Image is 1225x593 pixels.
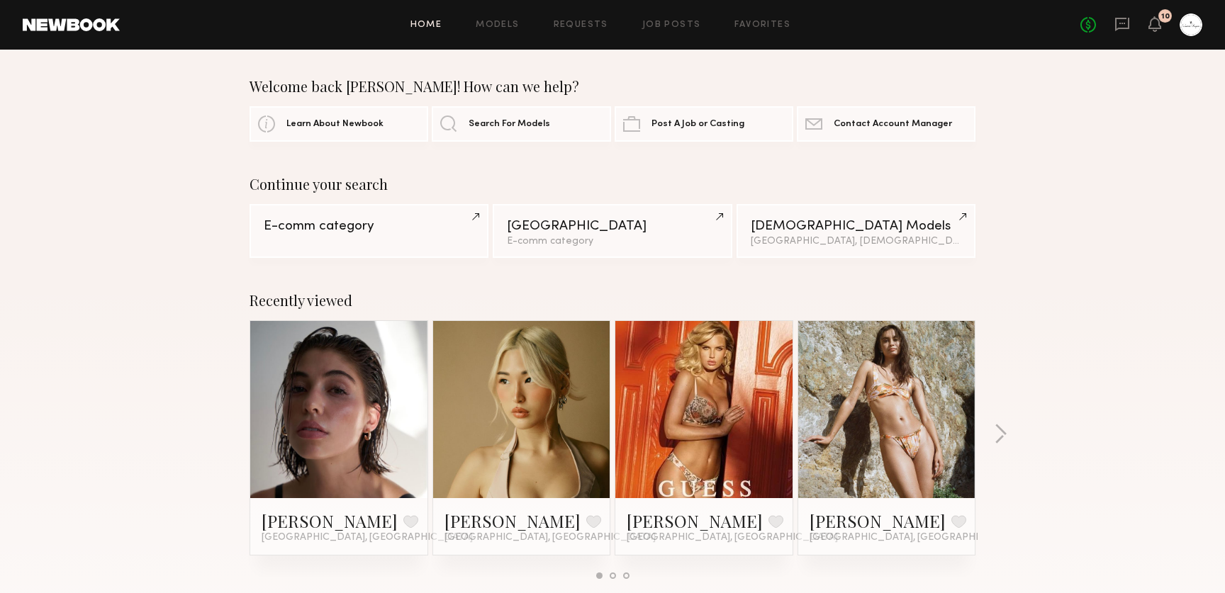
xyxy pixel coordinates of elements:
a: Search For Models [432,106,610,142]
div: E-comm category [264,220,474,233]
a: Post A Job or Casting [615,106,793,142]
span: Search For Models [469,120,550,129]
div: 10 [1161,13,1170,21]
a: Favorites [734,21,790,30]
a: [PERSON_NAME] [444,509,581,532]
span: [GEOGRAPHIC_DATA], [GEOGRAPHIC_DATA] [444,532,656,543]
span: Contact Account Manager [834,120,952,129]
div: [GEOGRAPHIC_DATA] [507,220,717,233]
a: Models [476,21,519,30]
a: E-comm category [250,204,488,258]
div: Welcome back [PERSON_NAME]! How can we help? [250,78,975,95]
a: Home [410,21,442,30]
div: Recently viewed [250,292,975,309]
a: [PERSON_NAME] [627,509,763,532]
a: Contact Account Manager [797,106,975,142]
a: Job Posts [642,21,701,30]
a: Learn About Newbook [250,106,428,142]
a: [GEOGRAPHIC_DATA]E-comm category [493,204,732,258]
div: E-comm category [507,237,717,247]
a: [PERSON_NAME] [262,509,398,532]
span: [GEOGRAPHIC_DATA], [GEOGRAPHIC_DATA] [810,532,1021,543]
div: [DEMOGRAPHIC_DATA] Models [751,220,961,233]
a: Requests [554,21,608,30]
span: [GEOGRAPHIC_DATA], [GEOGRAPHIC_DATA] [627,532,838,543]
a: [PERSON_NAME] [810,509,946,532]
div: Continue your search [250,176,975,193]
span: [GEOGRAPHIC_DATA], [GEOGRAPHIC_DATA] [262,532,473,543]
span: Post A Job or Casting [651,120,744,129]
span: Learn About Newbook [286,120,384,129]
a: [DEMOGRAPHIC_DATA] Models[GEOGRAPHIC_DATA], [DEMOGRAPHIC_DATA] [737,204,975,258]
div: [GEOGRAPHIC_DATA], [DEMOGRAPHIC_DATA] [751,237,961,247]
